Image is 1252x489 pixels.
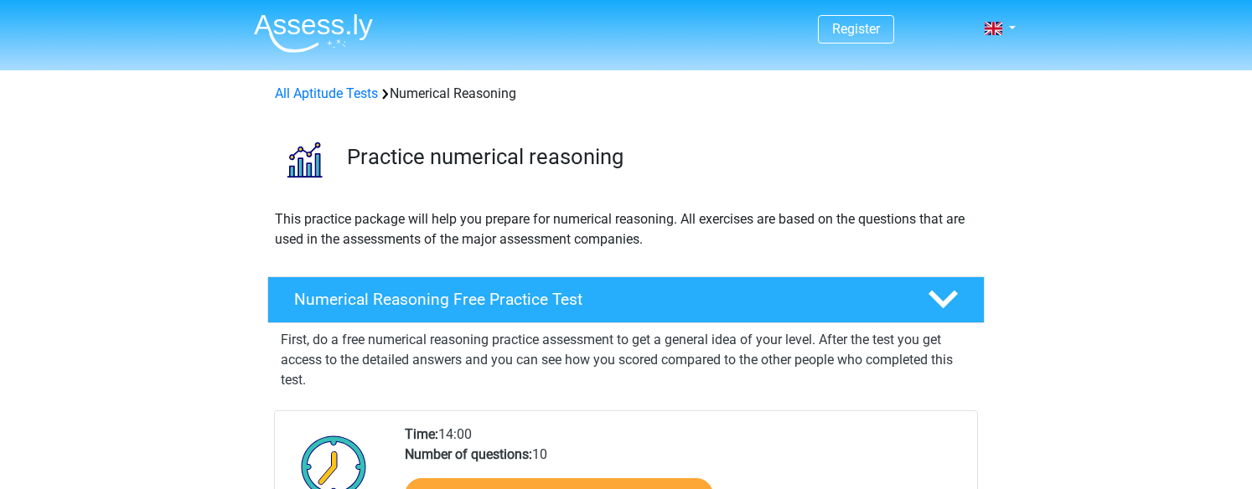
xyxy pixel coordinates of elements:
[268,124,339,195] img: numerical reasoning
[275,209,977,250] p: This practice package will help you prepare for numerical reasoning. All exercises are based on t...
[294,290,901,309] h4: Numerical Reasoning Free Practice Test
[268,84,984,104] div: Numerical Reasoning
[281,330,971,390] p: First, do a free numerical reasoning practice assessment to get a general idea of your level. Aft...
[254,13,373,53] img: Assessly
[347,144,971,170] h3: Practice numerical reasoning
[405,426,438,442] b: Time:
[275,85,378,101] a: All Aptitude Tests
[832,21,880,37] a: Register
[261,276,991,323] a: Numerical Reasoning Free Practice Test
[405,446,532,462] b: Number of questions:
